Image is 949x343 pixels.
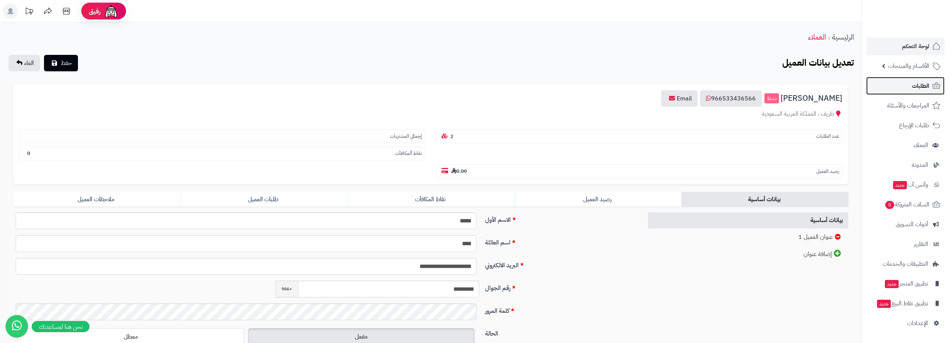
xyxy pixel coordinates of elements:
[866,275,945,293] a: تطبيق المتجرجديد
[648,212,849,228] a: بيانات أساسية
[884,199,929,210] span: السلات المتروكة
[61,59,72,68] span: حفظ
[782,56,854,69] b: تعديل بيانات العميل
[885,201,894,209] span: 0
[764,93,779,104] small: نشط
[914,140,928,150] span: العملاء
[866,235,945,253] a: التقارير
[27,150,30,157] b: 0
[514,192,681,207] a: رصيد العميل
[482,258,640,270] label: البريد الالكتروني
[914,239,928,249] span: التقارير
[883,259,928,269] span: التطبيقات والخدمات
[887,100,929,111] span: المراجعات والأسئلة
[893,181,907,189] span: جديد
[648,229,849,245] a: عنوان العميل 1
[661,90,698,107] a: Email
[482,303,640,315] label: كلمة المرور
[866,215,945,233] a: أدوات التسويق
[347,192,514,207] a: نقاط المكافآت
[877,300,891,308] span: جديد
[884,278,928,289] span: تطبيق المتجر
[912,81,929,91] span: الطلبات
[13,192,180,207] a: ملاحظات العميل
[907,318,928,328] span: الإعدادات
[866,255,945,273] a: التطبيقات والخدمات
[20,4,38,21] a: تحديثات المنصة
[482,212,640,224] label: الاسم الأول
[355,332,368,341] span: مفعل
[24,59,34,68] span: الغاء
[9,55,40,71] a: الغاء
[395,150,422,157] small: نقاط ألمكافآت
[899,120,929,131] span: طلبات الإرجاع
[888,61,929,71] span: الأقسام والمنتجات
[866,196,945,213] a: السلات المتروكة0
[482,235,640,247] label: اسم العائلة
[390,133,422,140] small: إجمالي المشتريات
[816,168,839,175] small: رصيد العميل
[482,281,640,293] label: رقم الجوال
[876,298,928,309] span: تطبيق نقاط البيع
[44,55,78,71] button: حفظ
[808,31,826,43] a: العملاء
[450,133,453,140] b: 2
[866,314,945,332] a: الإعدادات
[866,176,945,194] a: وآتس آبجديد
[866,77,945,95] a: الطلبات
[780,94,842,103] span: [PERSON_NAME]
[681,192,848,207] a: بيانات أساسية
[700,90,762,107] a: 966533436566
[180,192,347,207] a: طلبات العميل
[451,168,467,175] b: 0.00
[885,280,899,288] span: جديد
[912,160,928,170] span: المدونة
[866,37,945,55] a: لوحة التحكم
[816,133,839,140] small: عدد الطلبات
[898,21,942,37] img: logo-2.png
[866,97,945,115] a: المراجعات والأسئلة
[89,7,101,16] span: رفيق
[866,116,945,134] a: طلبات الإرجاع
[104,4,119,19] img: ai-face.png
[902,41,929,52] span: لوحة التحكم
[19,110,842,118] div: طريف ، المملكة العربية السعودية
[866,136,945,154] a: العملاء
[866,156,945,174] a: المدونة
[276,281,298,297] span: +966
[896,219,928,230] span: أدوات التسويق
[648,246,849,262] a: إضافة عنوان
[892,180,928,190] span: وآتس آب
[482,326,640,338] label: الحالة
[124,332,138,341] span: معطل
[832,31,854,43] a: الرئيسية
[866,294,945,312] a: تطبيق نقاط البيعجديد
